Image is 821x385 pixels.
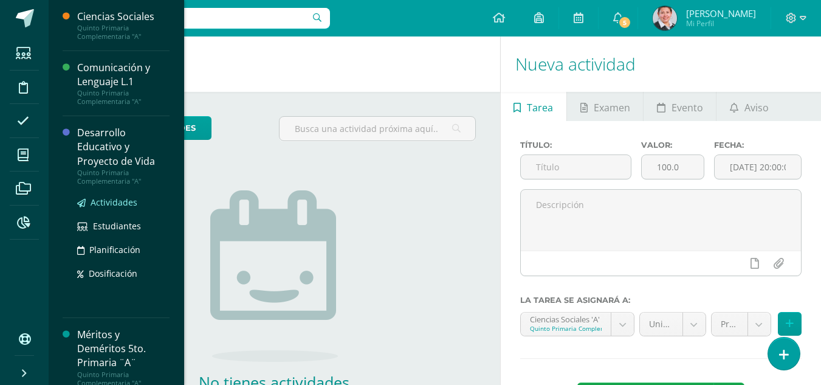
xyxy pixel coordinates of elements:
[653,6,677,30] img: b82dc69c5426fd5f7fe4418bbe149562.png
[77,24,170,41] div: Quinto Primaria Complementaria "A"
[520,140,632,150] label: Título:
[89,244,140,255] span: Planificación
[77,168,170,186] div: Quinto Primaria Complementaria "A"
[567,92,643,121] a: Examen
[77,89,170,106] div: Quinto Primaria Complementaria "A"
[594,93,630,122] span: Examen
[77,61,170,89] div: Comunicación y Lenguaje L.1
[649,313,673,336] span: Unidad 4
[686,7,756,19] span: [PERSON_NAME]
[91,196,137,208] span: Actividades
[515,36,806,92] h1: Nueva actividad
[521,155,631,179] input: Título
[210,190,338,362] img: no_activities.png
[77,126,170,185] a: Desarrollo Educativo y Proyecto de VidaQuinto Primaria Complementaria "A"
[521,313,634,336] a: Ciencias Sociales 'A'Quinto Primaria Complementaria
[501,92,566,121] a: Tarea
[672,93,703,122] span: Evento
[77,10,170,41] a: Ciencias SocialesQuinto Primaria Complementaria "A"
[77,219,170,233] a: Estudiantes
[714,140,802,150] label: Fecha:
[712,313,771,336] a: Prueba Corta (10.0%)
[686,18,756,29] span: Mi Perfil
[527,93,553,122] span: Tarea
[618,16,631,29] span: 5
[530,324,602,333] div: Quinto Primaria Complementaria
[642,155,704,179] input: Puntos máximos
[93,220,141,232] span: Estudiantes
[77,61,170,106] a: Comunicación y Lenguaje L.1Quinto Primaria Complementaria "A"
[721,313,738,336] span: Prueba Corta (10.0%)
[77,266,170,280] a: Dosificación
[77,328,170,370] div: Méritos y Deméritos 5to. Primaria ¨A¨
[89,268,137,279] span: Dosificación
[77,10,170,24] div: Ciencias Sociales
[644,92,716,121] a: Evento
[744,93,769,122] span: Aviso
[641,140,704,150] label: Valor:
[280,117,475,140] input: Busca una actividad próxima aquí...
[77,195,170,209] a: Actividades
[520,296,802,305] label: La tarea se asignará a:
[640,313,706,336] a: Unidad 4
[716,92,781,121] a: Aviso
[63,36,486,92] h1: Actividades
[77,243,170,257] a: Planificación
[715,155,801,179] input: Fecha de entrega
[57,8,330,29] input: Busca un usuario...
[530,313,602,324] div: Ciencias Sociales 'A'
[77,126,170,168] div: Desarrollo Educativo y Proyecto de Vida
